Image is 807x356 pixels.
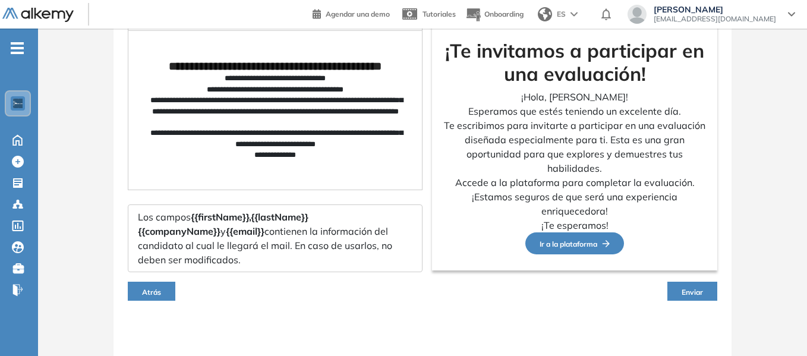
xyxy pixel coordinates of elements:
[128,282,175,301] button: Atrás
[667,282,717,301] button: Enviar
[442,90,708,104] p: ¡Hola, [PERSON_NAME]!
[540,240,610,248] span: Ir a la plataforma
[251,211,308,223] span: {{lastName}}
[442,104,708,118] p: Esperamos que estés teniendo un excelente día.
[654,5,776,14] span: [PERSON_NAME]
[445,39,704,85] strong: ¡Te invitamos a participar en una evaluación!
[226,225,264,237] span: {{email}}
[484,10,524,18] span: Onboarding
[465,2,524,27] button: Onboarding
[557,9,566,20] span: ES
[13,99,23,108] img: https://assets.alkemy.org/workspaces/1802/d452bae4-97f6-47ab-b3bf-1c40240bc960.jpg
[11,47,24,49] i: -
[538,7,552,21] img: world
[423,10,456,18] span: Tutoriales
[128,204,423,272] div: Los campos y contienen la información del candidato al cual le llegará el mail. En caso de usarlo...
[570,12,578,17] img: arrow
[654,14,776,24] span: [EMAIL_ADDRESS][DOMAIN_NAME]
[442,118,708,175] p: Te escribimos para invitarte a participar en una evaluación diseñada especialmente para ti. Esta ...
[442,175,708,218] p: Accede a la plataforma para completar la evaluación. ¡Estamos seguros de que será una experiencia...
[191,211,251,223] span: {{firstName}},
[142,288,161,297] span: Atrás
[326,10,390,18] span: Agendar una demo
[442,218,708,232] p: ¡Te esperamos!
[138,225,220,237] span: {{companyName}}
[2,8,74,23] img: Logo
[682,288,703,297] span: Enviar
[313,6,390,20] a: Agendar una demo
[525,232,624,254] button: Ir a la plataformaFlecha
[597,240,610,247] img: Flecha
